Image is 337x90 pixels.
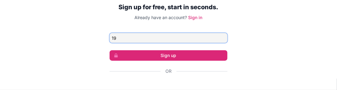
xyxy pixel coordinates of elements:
input: Email address [110,33,227,43]
button: Sign up [110,50,227,61]
a: Sign in [188,15,203,20]
h2: Sign up for free, start in seconds. [110,2,227,13]
span: Already have an account? [135,15,187,20]
span: Or [165,68,172,74]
